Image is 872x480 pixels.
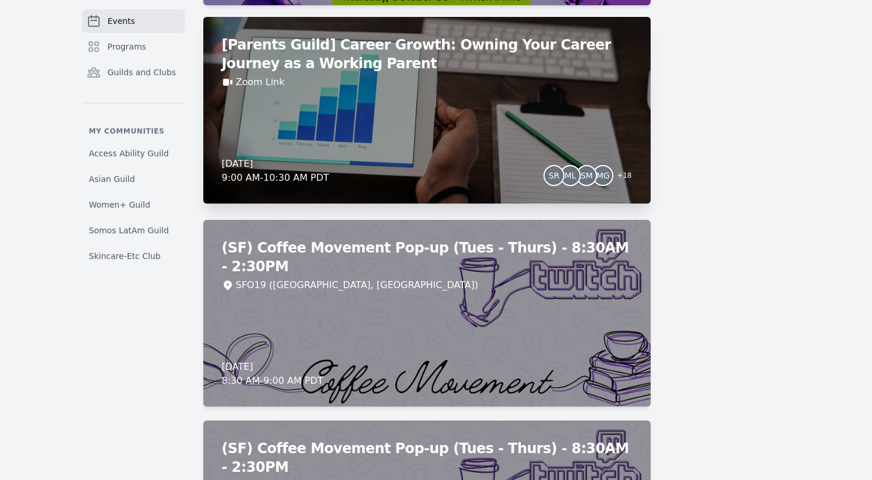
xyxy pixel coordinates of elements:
a: [Parents Guild] Career Growth: Owning Your Career Journey as a Working ParentZoom Link[DATE]9:00 ... [203,17,651,204]
span: Somos LatAm Guild [89,225,169,236]
a: Access Ability Guild [82,143,185,164]
p: My communities [82,127,185,136]
h2: (SF) Coffee Movement Pop-up (Tues - Thurs) - 8:30AM - 2:30PM [222,239,632,276]
span: Access Ability Guild [89,148,169,159]
div: [DATE] 8:30 AM - 9:00 AM PDT [222,360,323,388]
div: [DATE] 9:00 AM - 10:30 AM PDT [222,157,329,185]
span: Guilds and Clubs [108,66,176,78]
a: Guilds and Clubs [82,61,185,84]
a: Events [82,9,185,33]
h2: (SF) Coffee Movement Pop-up (Tues - Thurs) - 8:30AM - 2:30PM [222,439,632,477]
a: Women+ Guild [82,194,185,215]
span: Skincare-Etc Club [89,250,161,262]
a: Zoom Link [236,75,285,89]
span: SM [581,171,593,180]
nav: Sidebar [82,9,185,267]
a: Somos LatAm Guild [82,220,185,241]
span: Women+ Guild [89,199,150,211]
a: (SF) Coffee Movement Pop-up (Tues - Thurs) - 8:30AM - 2:30PMSFO19 ([GEOGRAPHIC_DATA], [GEOGRAPHIC... [203,220,651,407]
span: Programs [108,41,146,52]
a: Programs [82,35,185,58]
div: SFO19 ([GEOGRAPHIC_DATA], [GEOGRAPHIC_DATA]) [236,278,478,292]
h2: [Parents Guild] Career Growth: Owning Your Career Journey as a Working Parent [222,36,632,73]
span: MG [596,171,610,180]
a: Asian Guild [82,169,185,190]
a: Skincare-Etc Club [82,246,185,267]
span: Asian Guild [89,173,135,185]
span: SR [549,171,560,180]
span: ML [564,171,576,180]
span: + 18 [610,169,631,185]
span: Events [108,15,135,27]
